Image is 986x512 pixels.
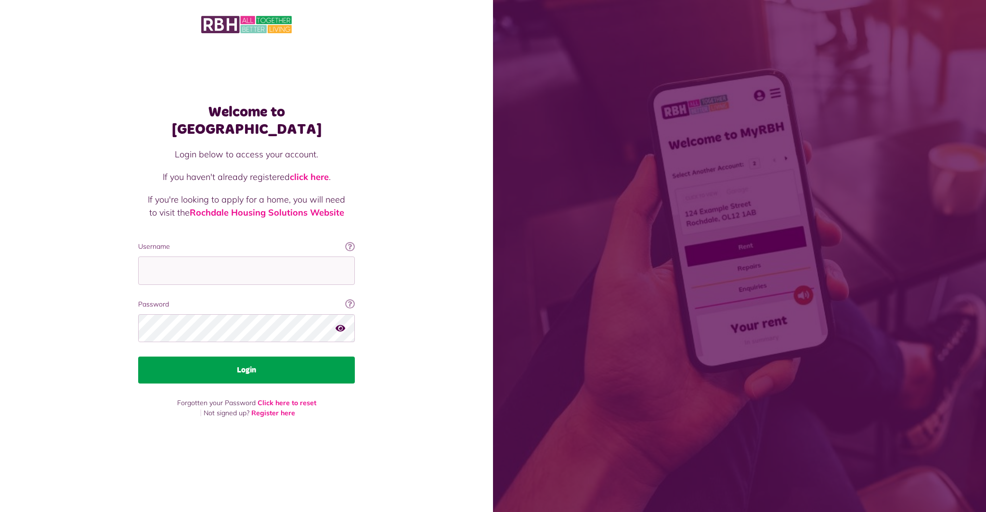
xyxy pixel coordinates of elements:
p: If you're looking to apply for a home, you will need to visit the [148,193,345,219]
span: Not signed up? [204,409,249,417]
span: Forgotten your Password [177,398,256,407]
a: Click here to reset [258,398,316,407]
p: Login below to access your account. [148,148,345,161]
label: Username [138,242,355,252]
p: If you haven't already registered . [148,170,345,183]
a: Register here [251,409,295,417]
a: Rochdale Housing Solutions Website [190,207,344,218]
button: Login [138,357,355,384]
h1: Welcome to [GEOGRAPHIC_DATA] [138,103,355,138]
a: click here [290,171,329,182]
label: Password [138,299,355,309]
img: MyRBH [201,14,292,35]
